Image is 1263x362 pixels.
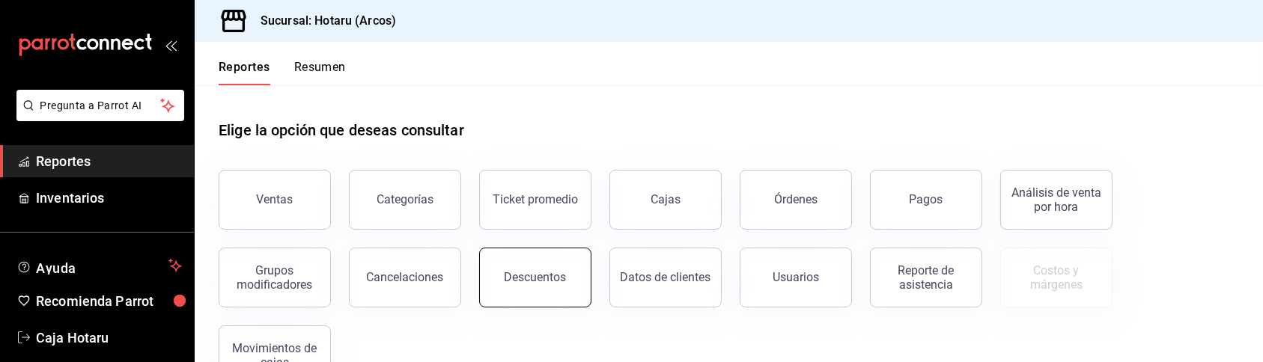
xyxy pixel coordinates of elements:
button: Órdenes [740,170,852,230]
div: Reporte de asistencia [880,263,973,292]
button: Descuentos [479,248,591,307]
div: Costos y márgenes [1010,263,1103,292]
button: open_drawer_menu [165,39,177,51]
div: Datos de clientes [621,270,711,284]
div: Categorías [377,192,433,206]
button: Análisis de venta por hora [1000,170,1113,230]
span: Inventarios [36,188,182,208]
div: Análisis de venta por hora [1010,185,1103,214]
h3: Sucursal: Hotaru (Arcos) [249,12,396,30]
span: Recomienda Parrot [36,291,182,311]
div: Ventas [257,192,293,206]
button: Categorías [349,170,461,230]
button: Contrata inventarios para ver este reporte [1000,248,1113,307]
button: Grupos modificadores [219,248,331,307]
a: Pregunta a Parrot AI [10,108,184,124]
div: Usuarios [773,270,819,284]
button: Ventas [219,170,331,230]
div: Cajas [651,191,681,209]
span: Caja Hotaru [36,328,182,348]
div: Órdenes [774,192,818,206]
button: Cancelaciones [349,248,461,307]
a: Cajas [609,170,722,230]
button: Reporte de asistencia [870,248,982,307]
h1: Elige la opción que deseas consultar [219,119,464,141]
div: Descuentos [505,270,567,284]
span: Reportes [36,151,182,171]
button: Reportes [219,60,270,85]
button: Ticket promedio [479,170,591,230]
div: Cancelaciones [367,270,444,284]
button: Pregunta a Parrot AI [16,90,184,121]
span: Ayuda [36,257,162,274]
div: navigation tabs [219,60,346,85]
div: Ticket promedio [493,192,578,206]
button: Pagos [870,170,982,230]
button: Usuarios [740,248,852,307]
div: Grupos modificadores [228,263,321,292]
button: Resumen [294,60,346,85]
span: Pregunta a Parrot AI [40,98,161,114]
div: Pagos [910,192,943,206]
button: Datos de clientes [609,248,722,307]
